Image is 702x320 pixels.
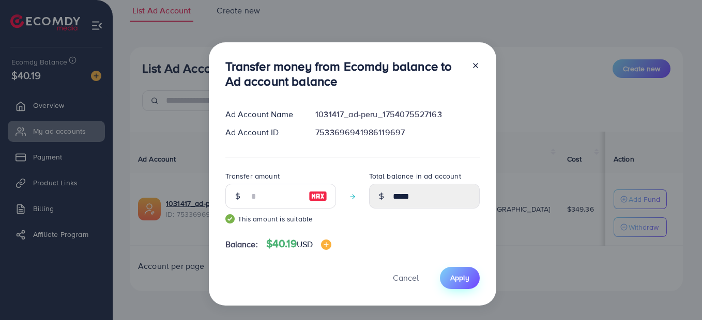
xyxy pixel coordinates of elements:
span: Cancel [393,272,419,283]
img: image [309,190,327,202]
span: Apply [450,273,469,283]
iframe: Chat [658,274,694,312]
div: Ad Account Name [217,108,308,120]
small: This amount is suitable [225,214,336,224]
span: Balance: [225,238,258,250]
span: USD [297,238,313,250]
label: Transfer amount [225,171,280,181]
div: 1031417_ad-peru_1754075527163 [307,108,487,120]
h3: Transfer money from Ecomdy balance to Ad account balance [225,59,463,89]
div: Ad Account ID [217,126,308,138]
h4: $40.19 [266,237,331,250]
img: guide [225,214,235,223]
button: Cancel [380,267,432,289]
img: image [321,239,331,250]
label: Total balance in ad account [369,171,461,181]
button: Apply [440,267,480,289]
div: 7533696941986119697 [307,126,487,138]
